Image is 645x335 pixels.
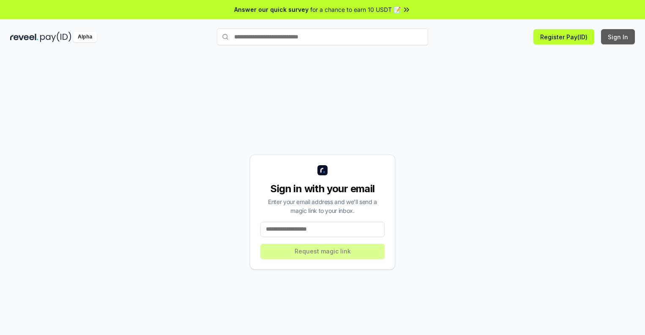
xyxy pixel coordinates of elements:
[73,32,97,42] div: Alpha
[260,197,385,215] div: Enter your email address and we’ll send a magic link to your inbox.
[40,32,71,42] img: pay_id
[533,29,594,44] button: Register Pay(ID)
[317,165,328,175] img: logo_small
[601,29,635,44] button: Sign In
[234,5,309,14] span: Answer our quick survey
[310,5,401,14] span: for a chance to earn 10 USDT 📝
[10,32,38,42] img: reveel_dark
[260,182,385,196] div: Sign in with your email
